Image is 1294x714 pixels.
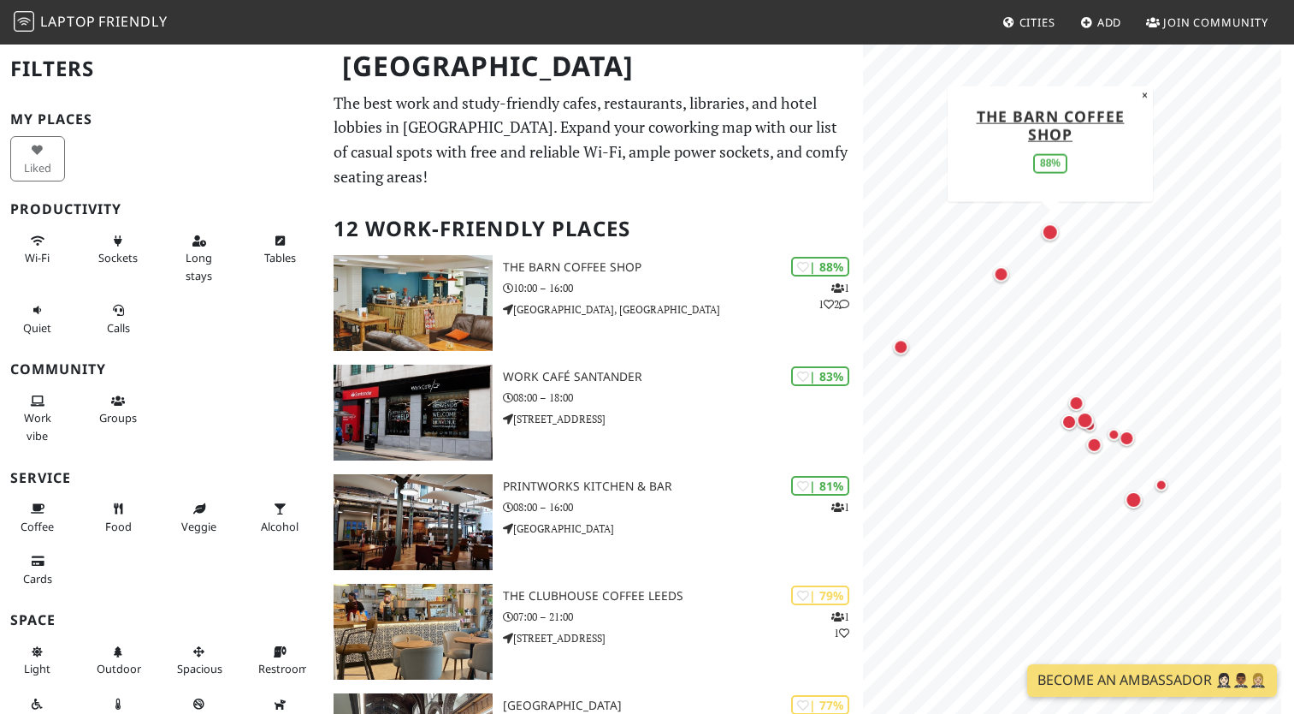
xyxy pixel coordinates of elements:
[14,8,168,38] a: LaptopFriendly LaptopFriendly
[40,12,96,31] span: Laptop
[10,612,313,628] h3: Space
[258,661,309,676] span: Restroom
[1037,220,1061,244] div: Map marker
[10,201,313,217] h3: Productivity
[996,7,1062,38] a: Cities
[503,609,862,625] p: 07:00 – 21:00
[253,227,308,272] button: Tables
[503,260,862,275] h3: The Barn Coffee Shop
[92,227,146,272] button: Sockets
[10,547,65,592] button: Cards
[1163,15,1268,30] span: Join Community
[791,586,849,605] div: | 79%
[503,280,862,296] p: 10:00 – 16:00
[1065,392,1087,414] div: Map marker
[503,370,862,384] h3: Work Café Santander
[21,519,54,534] span: Coffee
[323,584,862,680] a: The Clubhouse Coffee Leeds | 79% 11 The Clubhouse Coffee Leeds 07:00 – 21:00 [STREET_ADDRESS]
[172,227,227,289] button: Long stays
[10,470,313,486] h3: Service
[1033,153,1067,173] div: 88%
[323,474,862,570] a: Printworks Kitchen & Bar | 81% 1 Printworks Kitchen & Bar 08:00 – 16:00 [GEOGRAPHIC_DATA]
[334,91,852,189] p: The best work and study-friendly cafes, restaurants, libraries, and hotel lobbies in [GEOGRAPHIC_...
[818,280,849,312] p: 1 1 2
[334,584,493,680] img: The Clubhouse Coffee Leeds
[1073,7,1129,38] a: Add
[791,366,849,386] div: | 83%
[10,638,65,683] button: Light
[105,519,132,534] span: Food
[1079,415,1100,436] div: Map marker
[791,476,849,496] div: | 81%
[10,296,65,342] button: Quiet
[172,495,227,540] button: Veggie
[334,203,852,255] h2: 12 Work-Friendly Places
[831,609,849,641] p: 1 1
[889,336,912,358] div: Map marker
[24,410,51,443] span: People working
[10,495,65,540] button: Coffee
[97,661,141,676] span: Outdoor area
[1058,411,1080,433] div: Map marker
[990,263,1012,285] div: Map marker
[1072,408,1096,432] div: Map marker
[503,699,862,713] h3: [GEOGRAPHIC_DATA]
[334,255,493,351] img: The Barn Coffee Shop
[261,519,298,534] span: Alcohol
[976,105,1124,144] a: The Barn Coffee Shop
[503,301,862,318] p: [GEOGRAPHIC_DATA], [GEOGRAPHIC_DATA]
[503,390,862,406] p: 08:00 – 18:00
[323,365,862,461] a: Work Café Santander | 83% Work Café Santander 08:00 – 18:00 [STREET_ADDRESS]
[98,12,167,31] span: Friendly
[92,638,146,683] button: Outdoor
[1027,664,1277,697] a: Become an Ambassador 🤵🏻‍♀️🤵🏾‍♂️🤵🏼‍♀️
[1083,433,1105,455] div: Map marker
[107,320,130,336] span: Video/audio calls
[10,111,313,128] h3: My Places
[334,365,493,461] img: Work Café Santander
[99,410,137,425] span: Group tables
[264,250,296,265] span: Work-friendly tables
[14,11,34,32] img: LaptopFriendly
[181,519,216,534] span: Veggie
[328,43,859,90] h1: [GEOGRAPHIC_DATA]
[25,250,50,265] span: Stable Wi-Fi
[503,499,862,515] p: 08:00 – 16:00
[791,257,849,277] div: | 88%
[10,227,65,272] button: Wi-Fi
[253,638,308,683] button: Restroom
[503,630,862,646] p: [STREET_ADDRESS]
[98,250,138,265] span: Power sockets
[10,387,65,449] button: Work vibe
[1139,7,1275,38] a: Join Community
[323,255,862,351] a: The Barn Coffee Shop | 88% 112 The Barn Coffee Shop 10:00 – 16:00 [GEOGRAPHIC_DATA], [GEOGRAPHIC_...
[334,474,493,570] img: Printworks Kitchen & Bar
[186,250,212,283] span: Long stays
[23,571,52,586] span: Credit cards
[23,320,51,336] span: Quiet
[1097,15,1122,30] span: Add
[10,43,313,95] h2: Filters
[1150,474,1171,495] div: Map marker
[503,479,862,494] h3: Printworks Kitchen & Bar
[92,296,146,342] button: Calls
[503,411,862,427] p: [STREET_ADDRESS]
[177,661,222,676] span: Spacious
[92,387,146,432] button: Groups
[24,661,50,676] span: Natural light
[172,638,227,683] button: Spacious
[503,521,862,537] p: [GEOGRAPHIC_DATA]
[253,495,308,540] button: Alcohol
[1121,488,1145,512] div: Map marker
[1137,86,1153,104] button: Close popup
[1019,15,1055,30] span: Cities
[503,589,862,604] h3: The Clubhouse Coffee Leeds
[1103,424,1124,444] div: Map marker
[831,499,849,515] p: 1
[10,361,313,378] h3: Community
[92,495,146,540] button: Food
[1115,427,1137,449] div: Map marker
